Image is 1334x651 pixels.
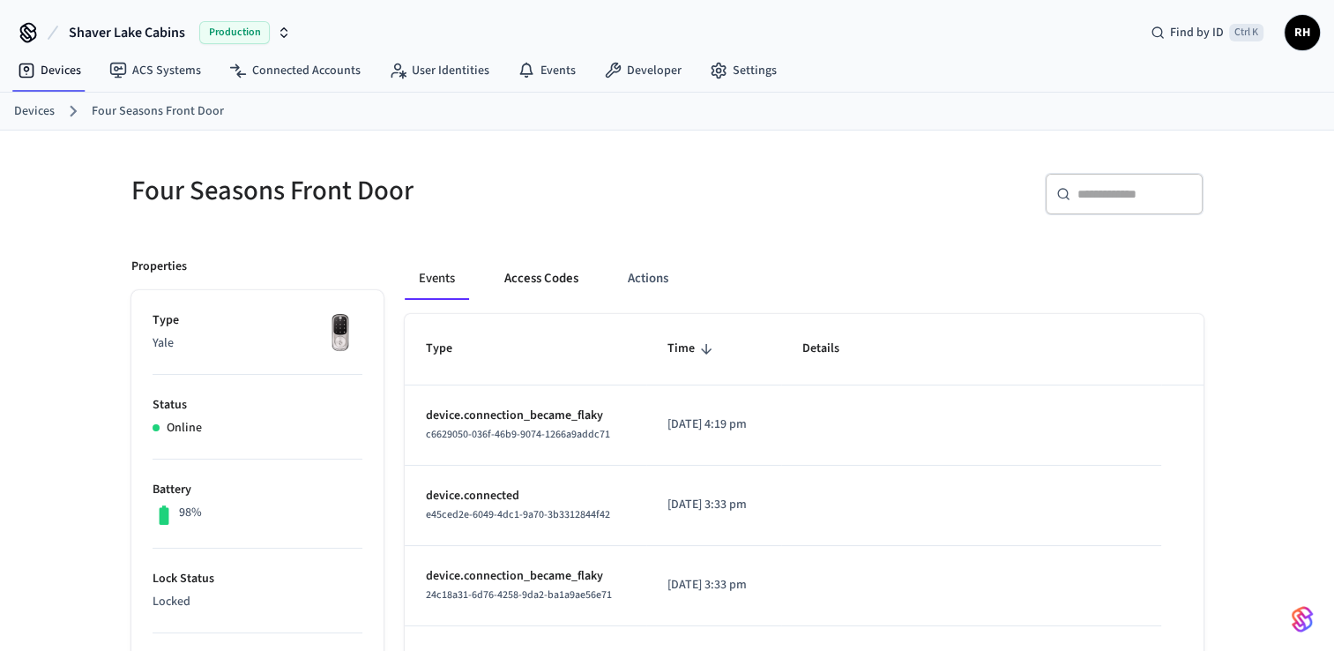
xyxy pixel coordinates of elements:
div: ant example [405,258,1204,300]
span: 24c18a31-6d76-4258-9da2-ba1a9ae56e71 [426,587,612,602]
a: Devices [4,55,95,86]
span: Production [199,21,270,44]
span: c6629050-036f-46b9-9074-1266a9addc71 [426,427,610,442]
p: Status [153,396,362,415]
p: Type [153,311,362,330]
a: ACS Systems [95,55,215,86]
img: Yale Assure Touchscreen Wifi Smart Lock, Satin Nickel, Front [318,311,362,355]
p: [DATE] 3:33 pm [667,576,760,595]
a: User Identities [375,55,503,86]
a: Connected Accounts [215,55,375,86]
a: Devices [14,102,55,121]
span: RH [1286,17,1318,49]
p: Lock Status [153,570,362,588]
h5: Four Seasons Front Door [131,173,657,209]
p: device.connection_became_flaky [426,567,626,586]
button: RH [1285,15,1320,50]
a: Events [503,55,590,86]
p: Online [167,419,202,438]
span: Shaver Lake Cabins [69,22,185,43]
span: e45ced2e-6049-4dc1-9a70-3b3312844f42 [426,507,610,522]
span: Ctrl K [1229,24,1263,41]
p: device.connected [426,487,626,505]
span: Details [802,335,862,363]
span: Time [667,335,718,363]
a: Developer [590,55,696,86]
p: Yale [153,334,362,353]
button: Actions [614,258,682,300]
p: Properties [131,258,187,276]
button: Access Codes [490,258,592,300]
p: [DATE] 4:19 pm [667,415,760,434]
p: [DATE] 3:33 pm [667,496,760,514]
a: Settings [696,55,791,86]
div: Find by IDCtrl K [1137,17,1278,49]
span: Find by ID [1170,24,1224,41]
img: SeamLogoGradient.69752ec5.svg [1292,605,1313,633]
p: Locked [153,593,362,611]
button: Events [405,258,469,300]
a: Four Seasons Front Door [92,102,224,121]
p: 98% [179,504,202,522]
p: device.connection_became_flaky [426,407,626,425]
span: Type [426,335,475,363]
p: Battery [153,481,362,499]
